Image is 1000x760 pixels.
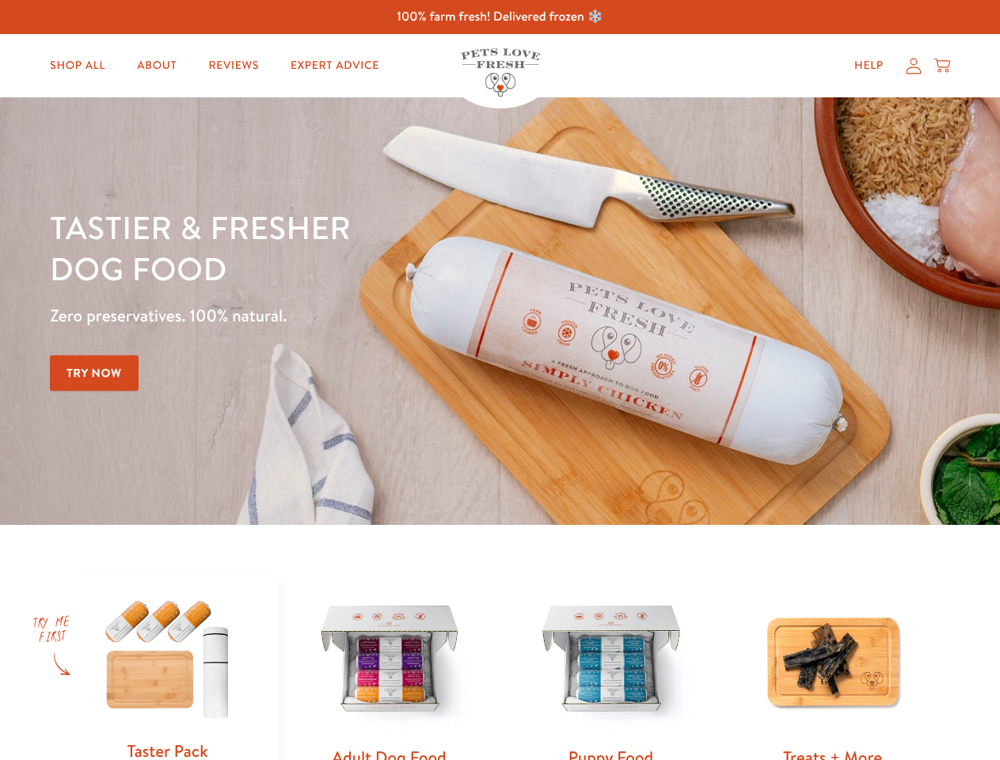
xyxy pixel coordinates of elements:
a: Reviews [196,50,271,82]
h1: Tastier & fresher dog food [50,207,650,289]
a: Help [842,50,896,82]
a: Shop All [37,50,118,82]
a: Expert Advice [278,50,392,82]
p: Zero preservatives. 100% natural. [50,302,650,330]
img: Pets Love Fresh [461,48,540,97]
a: About [124,50,189,82]
a: Try Now [50,355,139,391]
